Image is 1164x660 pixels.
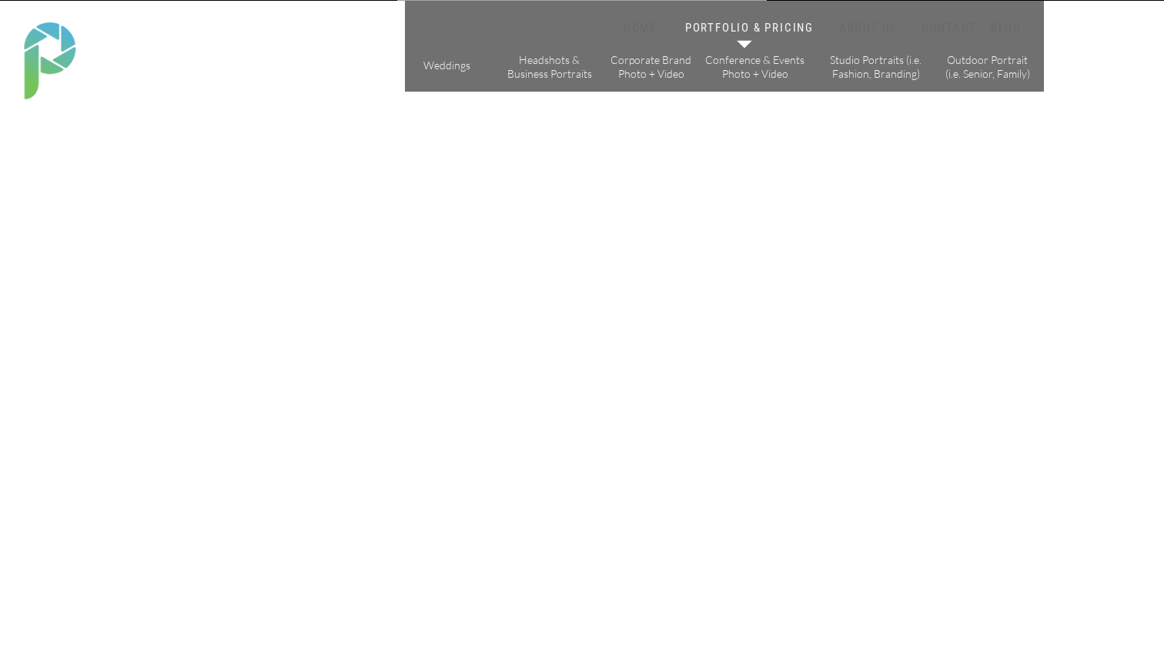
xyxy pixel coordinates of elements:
a: BLOG [987,21,1025,35]
a: Conference & Events Photo + Video [704,53,805,80]
a: Outdoor Portrait (i.e. Senior, Family) [944,53,1031,80]
a: Headshots & Business Portraits [506,53,593,80]
a: CONTACT [918,21,981,35]
a: Weddings [420,59,474,75]
a: Get Pricing [353,516,439,534]
a: Studio Portraits (i.e. Fashion, Branding) [824,53,928,80]
a: Corporate Brand Photo + Video [607,53,694,80]
a: PORTFOLIO & PRICING [682,21,817,35]
h1: Sacramento Headshots that Captivate [167,277,599,431]
a: ABOUT US [835,21,901,35]
a: Portfolio [172,516,278,545]
a: HOME [607,21,673,35]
